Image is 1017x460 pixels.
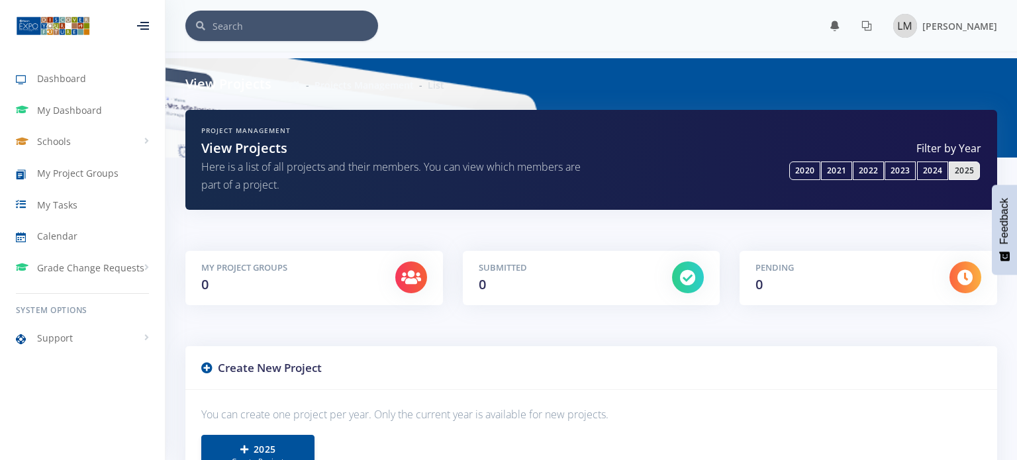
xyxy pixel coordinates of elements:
[893,14,917,38] img: Image placeholder
[37,198,77,212] span: My Tasks
[37,71,86,85] span: Dashboard
[37,166,119,180] span: My Project Groups
[201,359,981,377] h3: Create New Project
[16,304,149,316] h6: System Options
[213,11,378,41] input: Search
[414,78,444,92] li: List
[201,261,375,275] h5: My Project Groups
[885,161,916,180] a: 2023
[992,185,1017,275] button: Feedback - Show survey
[290,78,444,92] nav: breadcrumb
[185,74,271,94] h6: View Projects
[37,331,73,345] span: Support
[37,261,144,275] span: Grade Change Requests
[201,158,581,194] p: Here is a list of all projects and their members. You can view which members are part of a project.
[922,20,997,32] span: [PERSON_NAME]
[37,229,77,243] span: Calendar
[201,126,581,136] h6: Project Management
[201,138,581,158] h2: View Projects
[789,161,820,180] a: 2020
[37,134,71,148] span: Schools
[479,275,486,293] span: 0
[37,103,102,117] span: My Dashboard
[917,161,948,180] a: 2024
[821,161,852,180] a: 2021
[883,11,997,40] a: Image placeholder [PERSON_NAME]
[601,140,981,156] label: Filter by Year
[755,275,763,293] span: 0
[998,198,1010,244] span: Feedback
[853,161,884,180] a: 2022
[755,261,930,275] h5: Pending
[479,261,653,275] h5: Submitted
[315,79,414,91] a: Projects Management
[201,406,981,424] p: You can create one project per year. Only the current year is available for new projects.
[16,15,90,36] img: ...
[949,161,980,180] a: 2025
[201,275,209,293] span: 0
